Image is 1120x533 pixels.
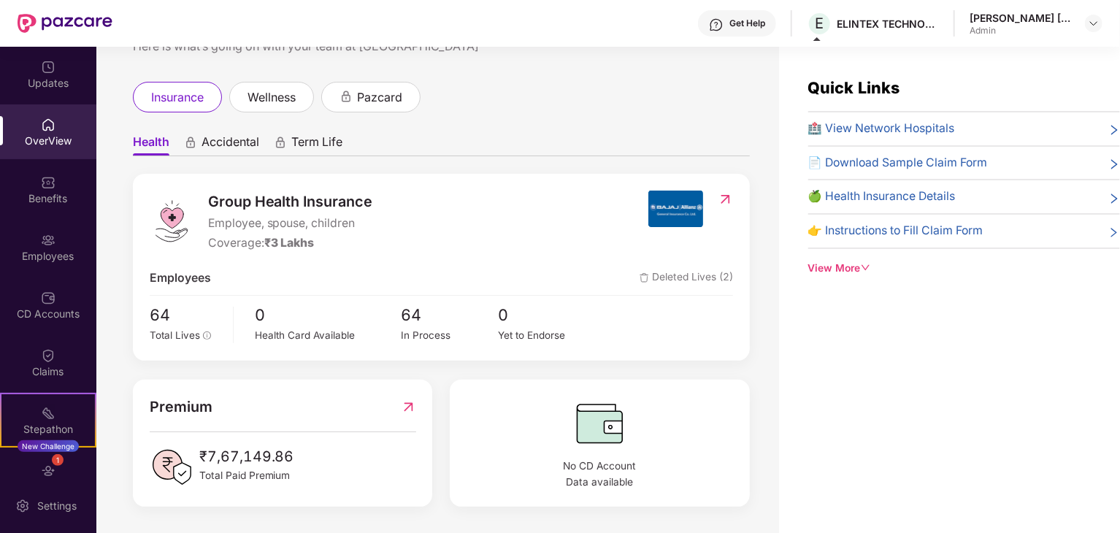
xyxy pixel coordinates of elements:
[467,396,733,451] img: CDBalanceIcon
[41,175,55,190] img: svg+xml;base64,PHN2ZyBpZD0iQmVuZWZpdHMiIHhtbG5zPSJodHRwOi8vd3d3LnczLm9yZy8yMDAwL3N2ZyIgd2lkdGg9Ij...
[291,134,342,156] span: Term Life
[52,454,64,466] div: 1
[256,328,402,343] div: Health Card Available
[150,329,200,341] span: Total Lives
[274,136,287,149] div: animation
[15,499,30,513] img: svg+xml;base64,PHN2ZyBpZD0iU2V0dGluZy0yMHgyMCIgeG1sbnM9Imh0dHA6Ly93d3cudzMub3JnLzIwMDAvc3ZnIiB3aW...
[970,25,1072,37] div: Admin
[208,215,373,233] span: Employee, spouse, children
[199,445,294,468] span: ₹7,67,149.86
[18,440,79,452] div: New Challenge
[256,303,402,328] span: 0
[150,445,193,489] img: PaidPremiumIcon
[18,14,112,33] img: New Pazcare Logo
[1108,157,1120,172] span: right
[41,60,55,74] img: svg+xml;base64,PHN2ZyBpZD0iVXBkYXRlZCIgeG1sbnM9Imh0dHA6Ly93d3cudzMub3JnLzIwMDAvc3ZnIiB3aWR0aD0iMj...
[41,406,55,421] img: svg+xml;base64,PHN2ZyB4bWxucz0iaHR0cDovL3d3dy53My5vcmcvMjAwMC9zdmciIHdpZHRoPSIyMSIgaGVpZ2h0PSIyMC...
[33,499,81,513] div: Settings
[41,118,55,132] img: svg+xml;base64,PHN2ZyBpZD0iSG9tZSIgeG1sbnM9Imh0dHA6Ly93d3cudzMub3JnLzIwMDAvc3ZnIiB3aWR0aD0iMjAiIG...
[808,78,900,97] span: Quick Links
[808,222,983,240] span: 👉 Instructions to Fill Claim Form
[264,236,315,250] span: ₹3 Lakhs
[640,273,649,283] img: deleteIcon
[401,303,498,328] span: 64
[41,233,55,248] img: svg+xml;base64,PHN2ZyBpZD0iRW1wbG95ZWVzIiB4bWxucz0iaHR0cDovL3d3dy53My5vcmcvMjAwMC9zdmciIHdpZHRoPS...
[150,269,211,288] span: Employees
[41,348,55,363] img: svg+xml;base64,PHN2ZyBpZD0iQ2xhaW0iIHhtbG5zPSJodHRwOi8vd3d3LnczLm9yZy8yMDAwL3N2ZyIgd2lkdGg9IjIwIi...
[133,134,169,156] span: Health
[357,88,402,107] span: pazcard
[970,11,1072,25] div: [PERSON_NAME] [PERSON_NAME]
[861,263,871,273] span: down
[1108,225,1120,240] span: right
[41,464,55,478] img: svg+xml;base64,PHN2ZyBpZD0iRW5kb3JzZW1lbnRzIiB4bWxucz0iaHR0cDovL3d3dy53My5vcmcvMjAwMC9zdmciIHdpZH...
[709,18,724,32] img: svg+xml;base64,PHN2ZyBpZD0iSGVscC0zMngzMiIgeG1sbnM9Imh0dHA6Ly93d3cudzMub3JnLzIwMDAvc3ZnIiB3aWR0aD...
[1,422,95,437] div: Stepathon
[808,188,956,206] span: 🍏 Health Insurance Details
[202,134,259,156] span: Accidental
[808,154,988,172] span: 📄 Download Sample Claim Form
[208,191,373,213] span: Group Health Insurance
[837,17,939,31] div: ELINTEX TECHNOLOGIES PRIVATE LIMITED
[199,468,294,484] span: Total Paid Premium
[640,269,733,288] span: Deleted Lives (2)
[729,18,765,29] div: Get Help
[184,136,197,149] div: animation
[1088,18,1100,29] img: svg+xml;base64,PHN2ZyBpZD0iRHJvcGRvd24tMzJ4MzIiIHhtbG5zPSJodHRwOi8vd3d3LnczLm9yZy8yMDAwL3N2ZyIgd2...
[340,90,353,103] div: animation
[401,396,416,418] img: RedirectIcon
[808,261,1120,277] div: View More
[816,15,824,32] span: E
[41,291,55,305] img: svg+xml;base64,PHN2ZyBpZD0iQ0RfQWNjb3VudHMiIGRhdGEtbmFtZT0iQ0QgQWNjb3VudHMiIHhtbG5zPSJodHRwOi8vd3...
[1108,191,1120,206] span: right
[248,88,296,107] span: wellness
[150,199,193,243] img: logo
[808,120,955,138] span: 🏥 View Network Hospitals
[203,331,212,340] span: info-circle
[467,459,733,490] span: No CD Account Data available
[499,328,596,343] div: Yet to Endorse
[499,303,596,328] span: 0
[208,234,373,253] div: Coverage:
[150,396,212,418] span: Premium
[1108,123,1120,138] span: right
[150,303,223,328] span: 64
[401,328,498,343] div: In Process
[151,88,204,107] span: insurance
[718,192,733,207] img: RedirectIcon
[648,191,703,227] img: insurerIcon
